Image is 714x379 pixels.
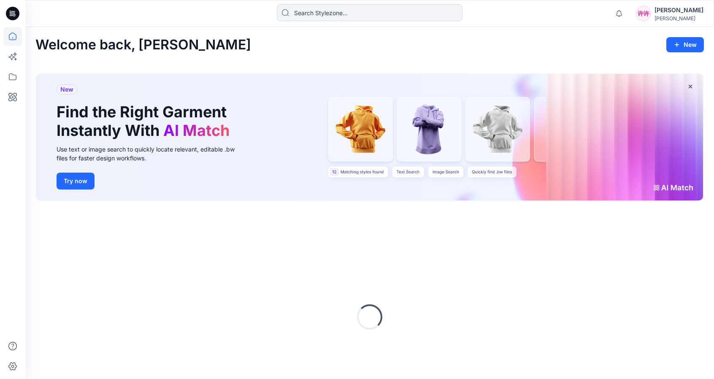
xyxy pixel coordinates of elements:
h2: Welcome back, [PERSON_NAME] [35,37,251,53]
div: 许许 [636,6,651,21]
input: Search Stylezone… [277,4,462,21]
div: [PERSON_NAME] [654,15,703,22]
div: [PERSON_NAME] [654,5,703,15]
span: New [60,84,73,95]
button: New [666,37,704,52]
button: Try now [57,173,95,189]
h1: Find the Right Garment Instantly With [57,103,234,139]
span: AI Match [163,121,230,140]
div: Use text or image search to quickly locate relevant, editable .bw files for faster design workflows. [57,145,246,162]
